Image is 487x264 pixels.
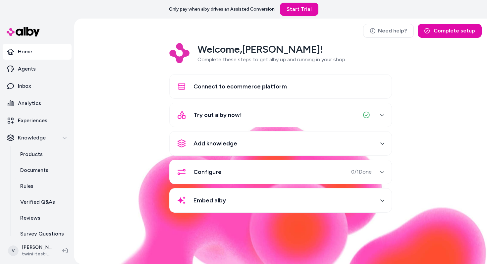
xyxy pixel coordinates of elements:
[14,178,72,194] a: Rules
[20,166,48,174] p: Documents
[169,43,189,63] img: Logo
[4,240,57,261] button: V[PERSON_NAME]twini-test-store
[14,194,72,210] a: Verified Q&As
[3,61,72,77] a: Agents
[14,146,72,162] a: Products
[3,130,72,146] button: Knowledge
[18,99,41,107] p: Analytics
[3,113,72,129] a: Experiences
[8,245,19,256] span: V
[197,43,346,56] h2: Welcome, [PERSON_NAME] !
[20,198,55,206] p: Verified Q&As
[193,139,237,148] span: Add knowledge
[174,79,388,94] button: Connect to ecommerce platform
[174,107,388,123] button: Try out alby now!
[351,168,372,176] span: 0 / 1 Done
[22,244,52,251] p: [PERSON_NAME]
[3,44,72,60] a: Home
[74,121,487,264] img: alby Bubble
[14,210,72,226] a: Reviews
[14,226,72,242] a: Survey Questions
[20,150,43,158] p: Products
[20,214,40,222] p: Reviews
[174,192,388,208] button: Embed alby
[18,134,46,142] p: Knowledge
[193,110,242,120] span: Try out alby now!
[280,3,318,16] a: Start Trial
[193,196,226,205] span: Embed alby
[20,182,33,190] p: Rules
[197,56,346,63] span: Complete these steps to get alby up and running in your shop.
[18,117,47,125] p: Experiences
[22,251,52,257] span: twini-test-store
[174,164,388,180] button: Configure0/1Done
[193,167,222,177] span: Configure
[193,82,287,91] span: Connect to ecommerce platform
[7,27,40,36] img: alby Logo
[18,82,31,90] p: Inbox
[3,78,72,94] a: Inbox
[169,6,275,13] p: Only pay when alby drives an Assisted Conversion
[3,95,72,111] a: Analytics
[18,65,36,73] p: Agents
[18,48,32,56] p: Home
[174,135,388,151] button: Add knowledge
[14,162,72,178] a: Documents
[20,230,64,238] p: Survey Questions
